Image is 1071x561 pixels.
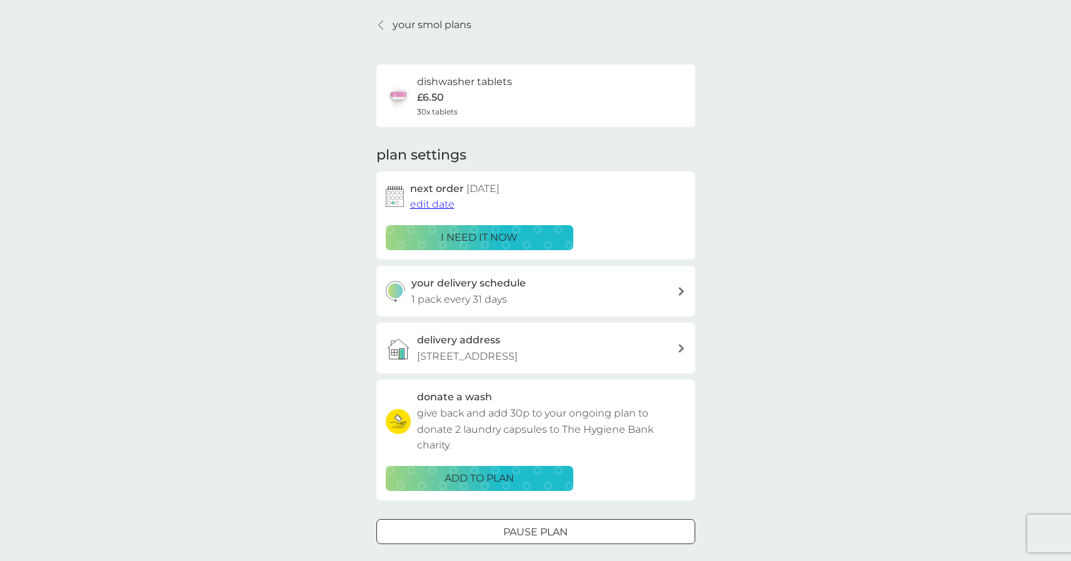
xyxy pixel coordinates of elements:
[466,183,500,195] span: [DATE]
[417,89,444,106] p: £6.50
[410,198,455,210] span: edit date
[386,466,573,491] button: ADD TO PLAN
[386,83,411,108] img: dishwasher tablets
[376,146,466,165] h2: plan settings
[411,291,507,308] p: 1 pack every 31 days
[417,405,686,453] p: give back and add 30p to your ongoing plan to donate 2 laundry capsules to The Hygiene Bank charity.
[417,106,458,118] span: 30x tablets
[417,74,512,90] h6: dishwasher tablets
[393,17,471,33] p: your smol plans
[376,323,695,373] a: delivery address[STREET_ADDRESS]
[411,275,526,291] h3: your delivery schedule
[417,332,500,348] h3: delivery address
[376,519,695,544] button: Pause plan
[441,230,518,246] p: i need it now
[386,225,573,250] button: i need it now
[410,196,455,213] button: edit date
[503,524,568,540] p: Pause plan
[376,266,695,316] button: your delivery schedule1 pack every 31 days
[417,348,518,365] p: [STREET_ADDRESS]
[417,389,492,405] h3: donate a wash
[376,17,471,33] a: your smol plans
[410,181,500,197] h2: next order
[445,470,514,487] p: ADD TO PLAN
